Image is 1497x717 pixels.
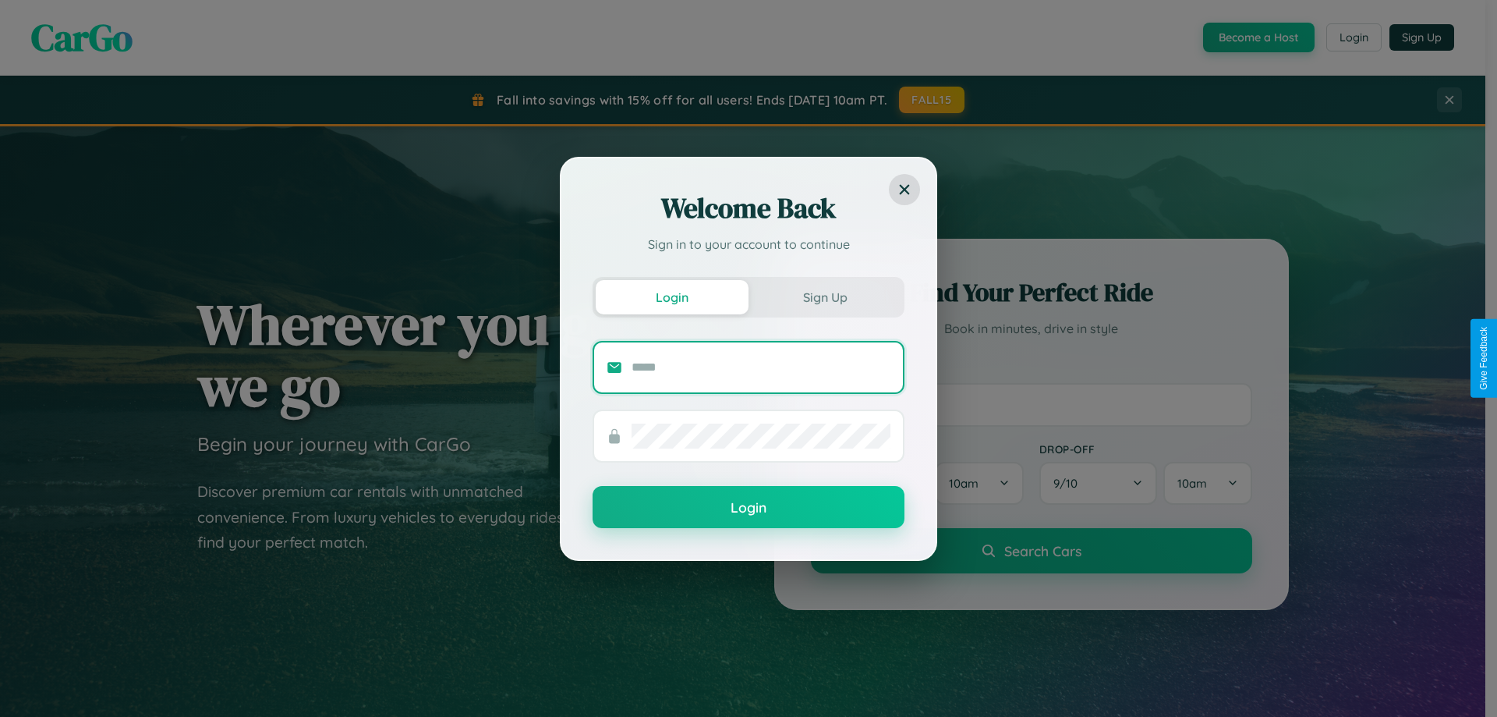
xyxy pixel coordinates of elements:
[593,235,904,254] p: Sign in to your account to continue
[593,486,904,528] button: Login
[748,280,901,314] button: Sign Up
[1478,327,1489,390] div: Give Feedback
[596,280,748,314] button: Login
[593,190,904,227] h2: Welcome Back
